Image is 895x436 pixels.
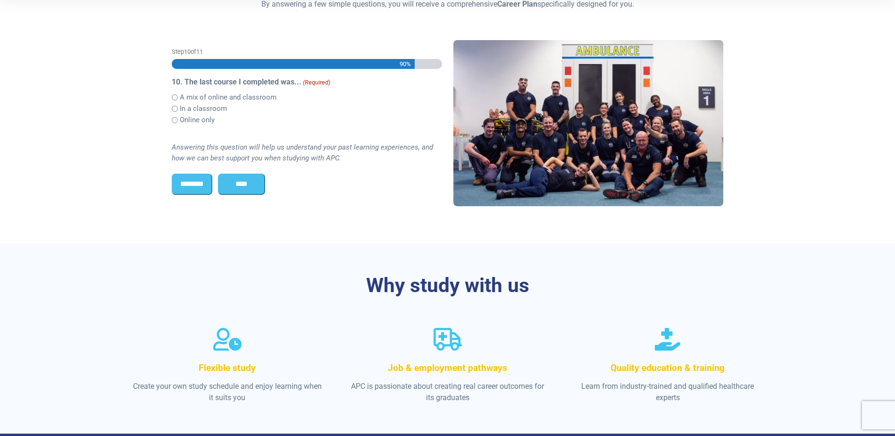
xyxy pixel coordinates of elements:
[180,115,215,126] label: Online only
[180,103,227,114] label: In a classroom
[172,76,442,88] legend: 10. The last course I completed was...
[131,381,325,403] p: Create your own study schedule and enjoy learning when it suits you
[351,381,544,403] p: APC is passionate about creating real career outcomes for its graduates
[571,381,765,403] p: Learn from industry-trained and qualified healthcare experts
[199,362,256,373] span: Flexible study
[184,48,191,55] span: 10
[172,143,433,162] i: Answering this question will help us understand your past learning experiences, and how we can be...
[302,78,330,87] span: (Required)
[172,274,724,298] h3: Why study with us
[196,48,203,55] span: 11
[180,92,276,103] label: A mix of online and classroom
[172,47,442,56] p: Step of
[388,362,507,373] span: Job & employment pathways
[399,59,411,69] span: 90%
[611,362,725,373] span: Quality education & training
